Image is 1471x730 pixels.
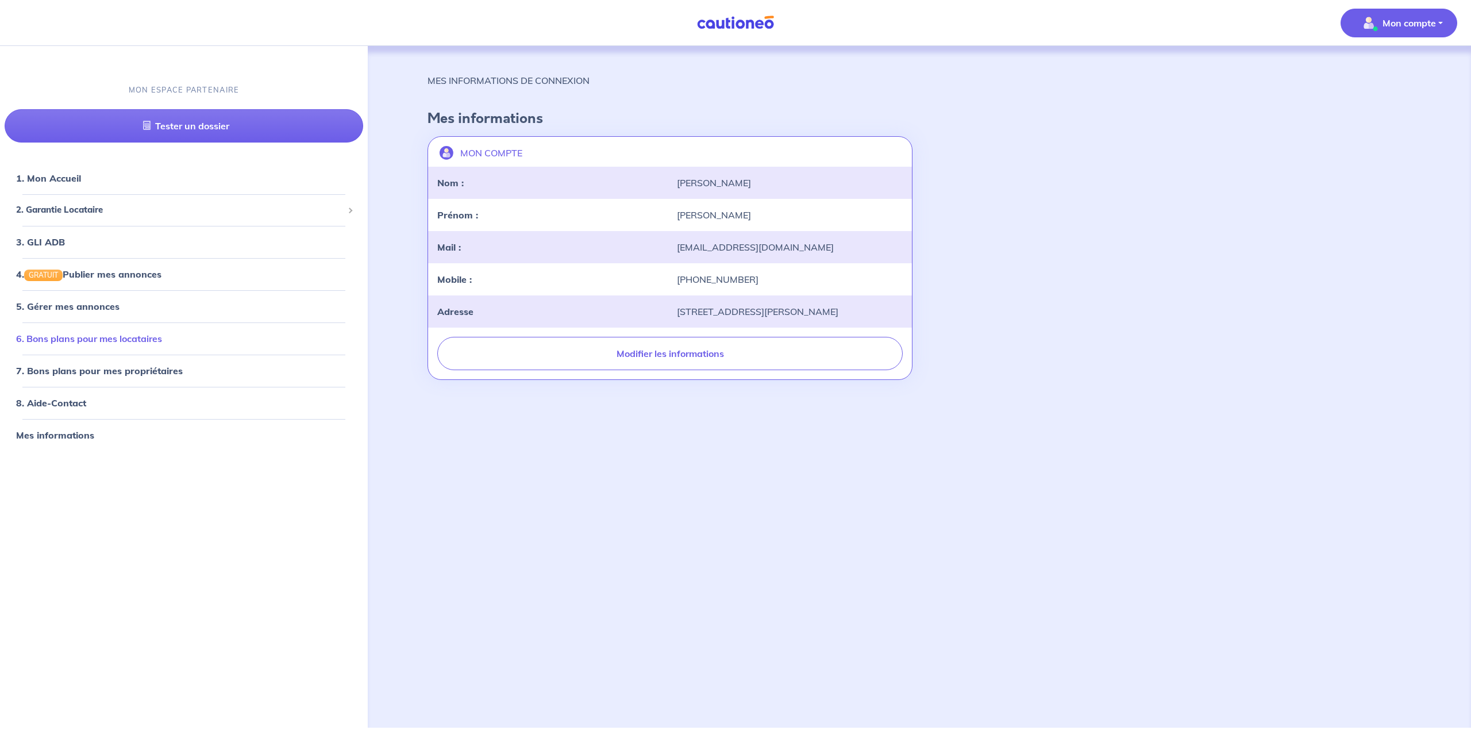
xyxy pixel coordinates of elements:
a: 1. Mon Accueil [16,172,81,184]
a: 4.GRATUITPublier mes annonces [16,268,161,280]
div: 7. Bons plans pour mes propriétaires [5,359,363,382]
p: Mon compte [1383,16,1436,30]
h4: Mes informations [428,110,1411,127]
p: MON ESPACE PARTENAIRE [129,84,240,95]
a: Tester un dossier [5,109,363,143]
div: 2. Garantie Locataire [5,199,363,221]
button: illu_account_valid_menu.svgMon compte [1341,9,1457,37]
div: 1. Mon Accueil [5,167,363,190]
a: 7. Bons plans pour mes propriétaires [16,365,183,376]
div: 3. GLI ADB [5,230,363,253]
button: Modifier les informations [437,337,903,370]
span: 2. Garantie Locataire [16,203,343,217]
a: 3. GLI ADB [16,236,65,248]
img: illu_account.svg [440,146,453,160]
div: 5. Gérer mes annonces [5,295,363,318]
img: illu_account_valid_menu.svg [1360,14,1378,32]
div: 8. Aide-Contact [5,391,363,414]
div: [PERSON_NAME] [670,208,910,222]
div: [PHONE_NUMBER] [670,272,910,286]
div: [STREET_ADDRESS][PERSON_NAME] [670,305,910,318]
p: MON COMPTE [460,146,522,160]
div: 4.GRATUITPublier mes annonces [5,263,363,286]
a: 8. Aide-Contact [16,397,86,409]
strong: Mobile : [437,274,472,285]
p: MES INFORMATIONS DE CONNEXION [428,74,590,87]
div: 6. Bons plans pour mes locataires [5,327,363,350]
strong: Nom : [437,177,464,189]
strong: Adresse [437,306,473,317]
div: [EMAIL_ADDRESS][DOMAIN_NAME] [670,240,910,254]
img: Cautioneo [692,16,779,30]
a: 6. Bons plans pour mes locataires [16,333,162,344]
a: Mes informations [16,429,94,441]
div: [PERSON_NAME] [670,176,910,190]
strong: Mail : [437,241,461,253]
div: Mes informations [5,424,363,447]
a: 5. Gérer mes annonces [16,301,120,312]
strong: Prénom : [437,209,478,221]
